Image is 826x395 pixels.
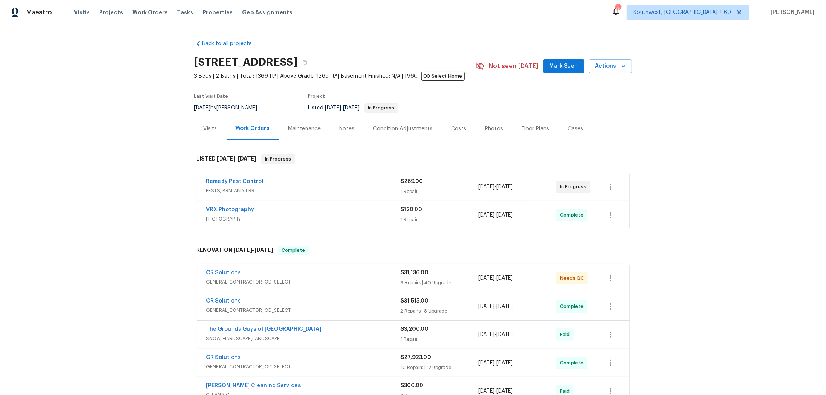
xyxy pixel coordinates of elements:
[478,360,495,366] span: [DATE]
[496,388,513,394] span: [DATE]
[206,327,322,332] a: The Grounds Guys of [GEOGRAPHIC_DATA]
[206,363,401,371] span: GENERAL_CONTRACTOR, OD_SELECT
[206,298,241,304] a: CR Solutions
[560,359,587,367] span: Complete
[308,94,325,99] span: Project
[325,105,360,111] span: -
[373,125,433,133] div: Condition Adjustments
[242,9,292,16] span: Geo Assignments
[560,274,587,282] span: Needs QC
[236,125,270,132] div: Work Orders
[365,106,398,110] span: In Progress
[478,274,513,282] span: -
[217,156,236,161] span: [DATE]
[298,55,312,69] button: Copy Address
[194,72,475,80] span: 3 Beds | 2 Baths | Total: 1369 ft² | Above Grade: 1369 ft² | Basement Finished: N/A | 1960
[560,331,573,339] span: Paid
[194,94,228,99] span: Last Visit Date
[489,62,539,70] span: Not seen [DATE]
[288,125,321,133] div: Maintenance
[478,211,513,219] span: -
[478,304,495,309] span: [DATE]
[401,383,424,388] span: $300.00
[197,246,273,255] h6: RENOVATION
[238,156,257,161] span: [DATE]
[496,304,513,309] span: [DATE]
[615,5,621,12] div: 762
[496,332,513,337] span: [DATE]
[206,270,241,275] a: CR Solutions
[206,179,264,184] a: Remedy Pest Control
[204,125,217,133] div: Visits
[234,247,252,253] span: [DATE]
[132,9,168,16] span: Work Orders
[401,270,429,275] span: $31,136.00
[99,9,123,16] span: Projects
[206,355,241,360] a: CR Solutions
[496,275,513,281] span: [DATE]
[194,147,632,171] div: LISTED [DATE]-[DATE]In Progress
[560,387,573,395] span: Paid
[401,179,423,184] span: $269.00
[478,212,495,218] span: [DATE]
[560,303,587,310] span: Complete
[633,9,731,16] span: Southwest, [GEOGRAPHIC_DATA] + 60
[568,125,584,133] div: Cases
[543,59,584,74] button: Mark Seen
[478,359,513,367] span: -
[279,246,309,254] span: Complete
[194,58,298,66] h2: [STREET_ADDRESS]
[177,10,193,15] span: Tasks
[217,156,257,161] span: -
[206,187,401,195] span: PESTS, BRN_AND_LRR
[74,9,90,16] span: Visits
[478,331,513,339] span: -
[401,188,479,195] div: 1 Repair
[478,275,495,281] span: [DATE]
[478,387,513,395] span: -
[194,105,211,111] span: [DATE]
[401,327,429,332] span: $3,200.00
[401,279,479,287] div: 9 Repairs | 40 Upgrade
[340,125,355,133] div: Notes
[768,9,814,16] span: [PERSON_NAME]
[325,105,342,111] span: [DATE]
[478,332,495,337] span: [DATE]
[478,183,513,191] span: -
[26,9,52,16] span: Maestro
[421,72,465,81] span: OD Select Home
[401,364,479,371] div: 10 Repairs | 17 Upgrade
[589,59,632,74] button: Actions
[308,105,398,111] span: Listed
[496,184,513,190] span: [DATE]
[496,360,513,366] span: [DATE]
[255,247,273,253] span: [DATE]
[485,125,503,133] div: Photos
[550,62,578,71] span: Mark Seen
[206,335,401,342] span: SNOW, HARDSCAPE_LANDSCAPE
[401,298,429,304] span: $31,515.00
[343,105,360,111] span: [DATE]
[496,212,513,218] span: [DATE]
[234,247,273,253] span: -
[206,207,254,212] a: VRX Photography
[206,215,401,223] span: PHOTOGRAPHY
[401,355,431,360] span: $27,923.00
[401,307,479,315] div: 2 Repairs | 8 Upgrade
[262,155,295,163] span: In Progress
[560,211,587,219] span: Complete
[478,388,495,394] span: [DATE]
[194,238,632,263] div: RENOVATION [DATE]-[DATE]Complete
[452,125,467,133] div: Costs
[595,62,626,71] span: Actions
[478,303,513,310] span: -
[401,335,479,343] div: 1 Repair
[401,207,422,212] span: $120.00
[522,125,550,133] div: Floor Plans
[194,40,269,48] a: Back to all projects
[401,216,479,224] div: 1 Repair
[203,9,233,16] span: Properties
[478,184,495,190] span: [DATE]
[206,278,401,286] span: GENERAL_CONTRACTOR, OD_SELECT
[206,383,301,388] a: [PERSON_NAME] Cleaning Services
